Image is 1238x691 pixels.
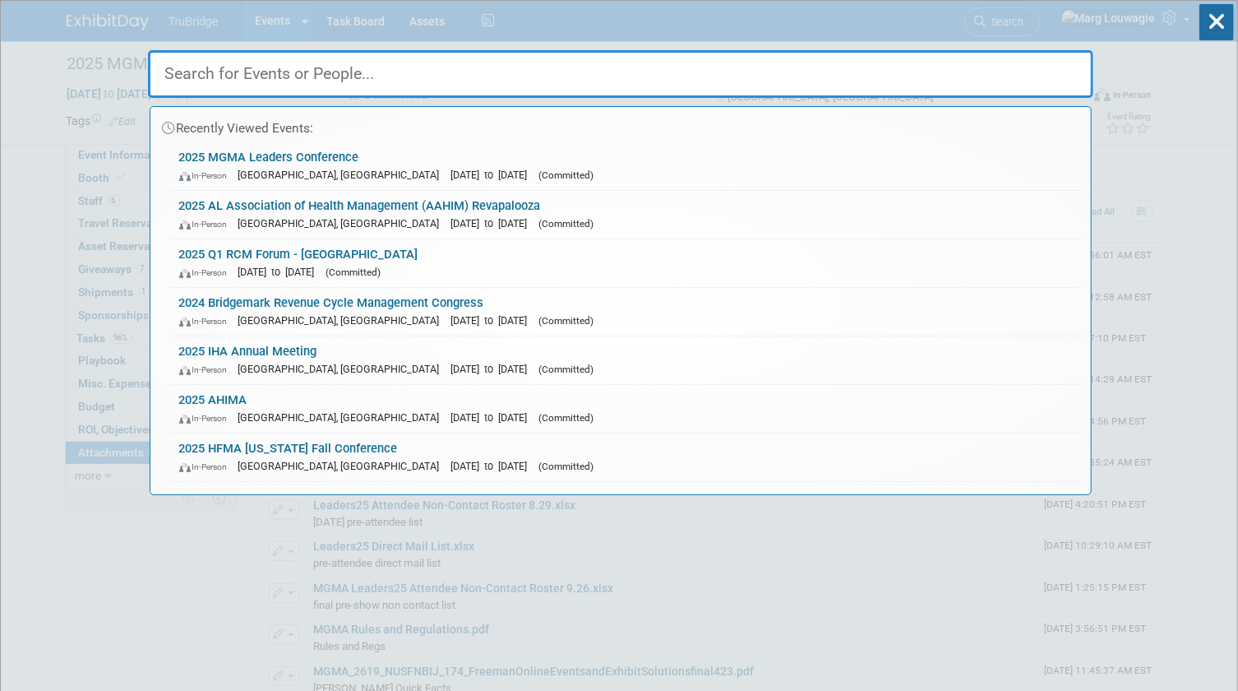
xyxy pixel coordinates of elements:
span: [GEOGRAPHIC_DATA], [GEOGRAPHIC_DATA] [238,217,448,230]
span: [DATE] to [DATE] [238,266,323,278]
span: In-Person [179,170,235,181]
span: (Committed) [539,412,594,424]
span: In-Person [179,461,235,472]
span: [GEOGRAPHIC_DATA], [GEOGRAPHIC_DATA] [238,411,448,424]
span: (Committed) [539,218,594,230]
a: 2025 AHIMA In-Person [GEOGRAPHIC_DATA], [GEOGRAPHIC_DATA] [DATE] to [DATE] (Committed) [171,385,1083,433]
a: 2025 IHA Annual Meeting In-Person [GEOGRAPHIC_DATA], [GEOGRAPHIC_DATA] [DATE] to [DATE] (Committed) [171,336,1083,384]
span: In-Person [179,364,235,375]
span: [DATE] to [DATE] [451,169,536,181]
span: [GEOGRAPHIC_DATA], [GEOGRAPHIC_DATA] [238,460,448,472]
span: (Committed) [539,315,594,327]
span: In-Person [179,413,235,424]
span: [DATE] to [DATE] [451,314,536,327]
a: 2025 AL Association of Health Management (AAHIM) Revapalooza In-Person [GEOGRAPHIC_DATA], [GEOGRA... [171,191,1083,239]
a: 2024 Bridgemark Revenue Cycle Management Congress In-Person [GEOGRAPHIC_DATA], [GEOGRAPHIC_DATA] ... [171,288,1083,336]
input: Search for Events or People... [148,50,1093,98]
span: In-Person [179,219,235,230]
span: [GEOGRAPHIC_DATA], [GEOGRAPHIC_DATA] [238,314,448,327]
span: (Committed) [539,364,594,375]
span: (Committed) [326,267,381,278]
span: [GEOGRAPHIC_DATA], [GEOGRAPHIC_DATA] [238,363,448,375]
span: [DATE] to [DATE] [451,363,536,375]
span: (Committed) [539,169,594,181]
span: (Committed) [539,461,594,472]
a: 2025 Q1 RCM Forum - [GEOGRAPHIC_DATA] In-Person [DATE] to [DATE] (Committed) [171,239,1083,287]
span: [DATE] to [DATE] [451,411,536,424]
span: In-Person [179,267,235,278]
a: 2025 MGMA Leaders Conference In-Person [GEOGRAPHIC_DATA], [GEOGRAPHIC_DATA] [DATE] to [DATE] (Com... [171,142,1083,190]
span: In-Person [179,316,235,327]
a: 2025 HFMA [US_STATE] Fall Conference In-Person [GEOGRAPHIC_DATA], [GEOGRAPHIC_DATA] [DATE] to [DA... [171,434,1083,481]
span: [GEOGRAPHIC_DATA], [GEOGRAPHIC_DATA] [238,169,448,181]
span: [DATE] to [DATE] [451,460,536,472]
div: Recently Viewed Events: [159,107,1083,142]
span: [DATE] to [DATE] [451,217,536,230]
